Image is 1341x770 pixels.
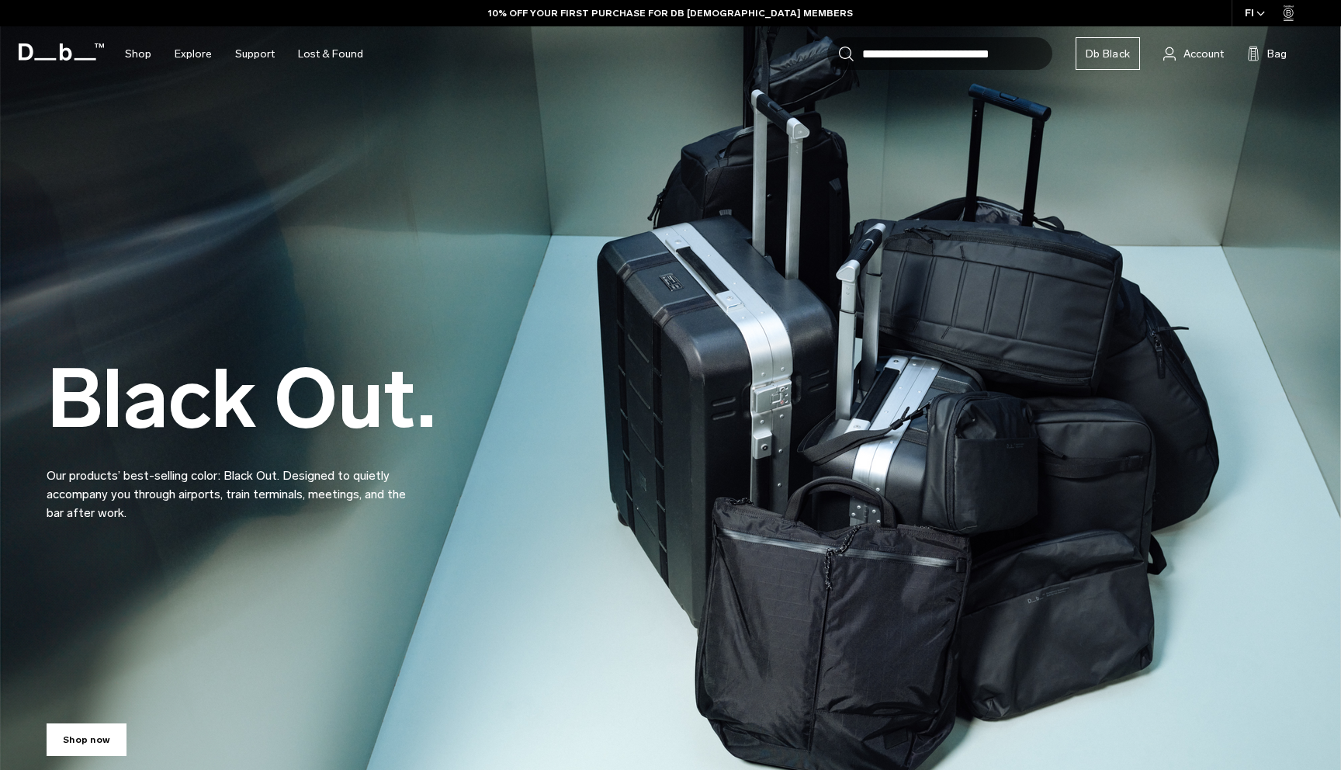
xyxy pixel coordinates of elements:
button: Bag [1247,44,1287,63]
span: Bag [1267,46,1287,62]
a: Shop now [47,723,126,756]
a: Explore [175,26,212,82]
nav: Main Navigation [113,26,375,82]
a: Support [235,26,275,82]
a: Shop [125,26,151,82]
a: Db Black [1076,37,1140,70]
span: Account [1183,46,1224,62]
a: Account [1163,44,1224,63]
a: Lost & Found [298,26,363,82]
p: Our products’ best-selling color: Black Out. Designed to quietly accompany you through airports, ... [47,448,419,522]
a: 10% OFF YOUR FIRST PURCHASE FOR DB [DEMOGRAPHIC_DATA] MEMBERS [488,6,853,20]
h2: Black Out. [47,359,436,440]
